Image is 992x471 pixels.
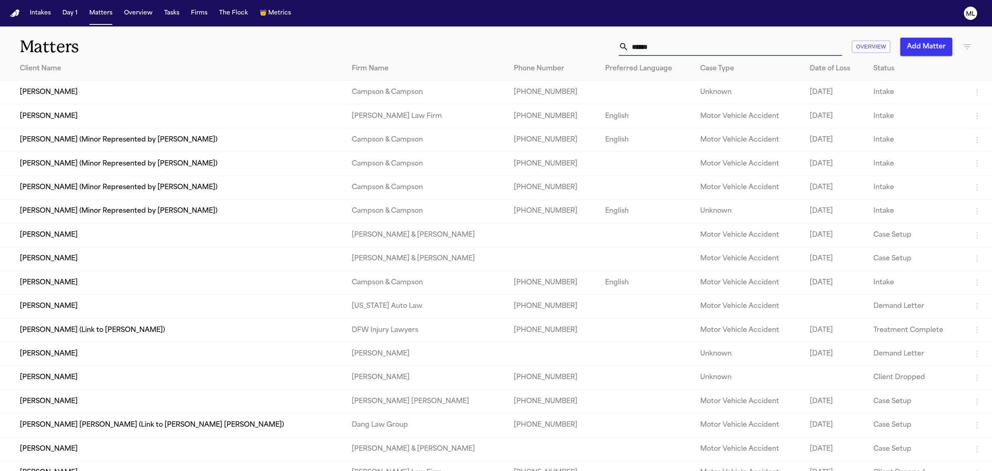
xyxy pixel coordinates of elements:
[345,247,507,271] td: [PERSON_NAME] & [PERSON_NAME]
[507,366,599,389] td: [PHONE_NUMBER]
[507,128,599,151] td: [PHONE_NUMBER]
[700,64,796,74] div: Case Type
[867,199,966,223] td: Intake
[345,152,507,175] td: Campson & Campson
[867,104,966,128] td: Intake
[694,128,803,151] td: Motor Vehicle Accident
[694,389,803,413] td: Motor Vehicle Accident
[514,64,592,74] div: Phone Number
[803,247,867,271] td: [DATE]
[256,6,294,21] button: crownMetrics
[803,223,867,247] td: [DATE]
[694,342,803,365] td: Unknown
[867,389,966,413] td: Case Setup
[352,64,501,74] div: Firm Name
[803,318,867,342] td: [DATE]
[86,6,116,21] button: Matters
[803,271,867,294] td: [DATE]
[694,437,803,461] td: Motor Vehicle Accident
[59,6,81,21] button: Day 1
[345,81,507,104] td: Campson & Campson
[345,389,507,413] td: [PERSON_NAME] [PERSON_NAME]
[507,104,599,128] td: [PHONE_NUMBER]
[803,413,867,437] td: [DATE]
[599,199,694,223] td: English
[507,294,599,318] td: [PHONE_NUMBER]
[867,342,966,365] td: Demand Letter
[507,152,599,175] td: [PHONE_NUMBER]
[20,36,305,57] h1: Matters
[694,175,803,199] td: Motor Vehicle Accident
[26,6,54,21] button: Intakes
[345,199,507,223] td: Campson & Campson
[867,81,966,104] td: Intake
[599,271,694,294] td: English
[345,175,507,199] td: Campson & Campson
[867,175,966,199] td: Intake
[599,128,694,151] td: English
[694,318,803,342] td: Motor Vehicle Accident
[803,81,867,104] td: [DATE]
[694,247,803,271] td: Motor Vehicle Accident
[803,437,867,461] td: [DATE]
[694,81,803,104] td: Unknown
[507,175,599,199] td: [PHONE_NUMBER]
[694,271,803,294] td: Motor Vehicle Accident
[345,342,507,365] td: [PERSON_NAME]
[810,64,860,74] div: Date of Loss
[694,199,803,223] td: Unknown
[867,318,966,342] td: Treatment Complete
[507,318,599,342] td: [PHONE_NUMBER]
[345,318,507,342] td: DFW Injury Lawyers
[345,104,507,128] td: [PERSON_NAME] Law Firm
[867,152,966,175] td: Intake
[694,413,803,437] td: Motor Vehicle Accident
[803,128,867,151] td: [DATE]
[161,6,183,21] button: Tasks
[345,294,507,318] td: [US_STATE] Auto Law
[121,6,156,21] button: Overview
[873,64,959,74] div: Status
[694,104,803,128] td: Motor Vehicle Accident
[345,223,507,247] td: [PERSON_NAME] & [PERSON_NAME]
[803,175,867,199] td: [DATE]
[694,294,803,318] td: Motor Vehicle Accident
[345,413,507,437] td: Dang Law Group
[694,152,803,175] td: Motor Vehicle Accident
[803,152,867,175] td: [DATE]
[507,199,599,223] td: [PHONE_NUMBER]
[507,81,599,104] td: [PHONE_NUMBER]
[216,6,251,21] button: The Flock
[867,437,966,461] td: Case Setup
[507,413,599,437] td: [PHONE_NUMBER]
[599,104,694,128] td: English
[345,128,507,151] td: Campson & Campson
[867,223,966,247] td: Case Setup
[694,223,803,247] td: Motor Vehicle Accident
[867,366,966,389] td: Client Dropped
[20,64,339,74] div: Client Name
[803,199,867,223] td: [DATE]
[10,10,20,17] a: Home
[867,294,966,318] td: Demand Letter
[345,271,507,294] td: Campson & Campson
[803,389,867,413] td: [DATE]
[852,41,890,53] button: Overview
[507,271,599,294] td: [PHONE_NUMBER]
[867,271,966,294] td: Intake
[900,38,952,56] button: Add Matter
[188,6,211,21] button: Firms
[694,366,803,389] td: Unknown
[803,104,867,128] td: [DATE]
[867,128,966,151] td: Intake
[867,247,966,271] td: Case Setup
[803,342,867,365] td: [DATE]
